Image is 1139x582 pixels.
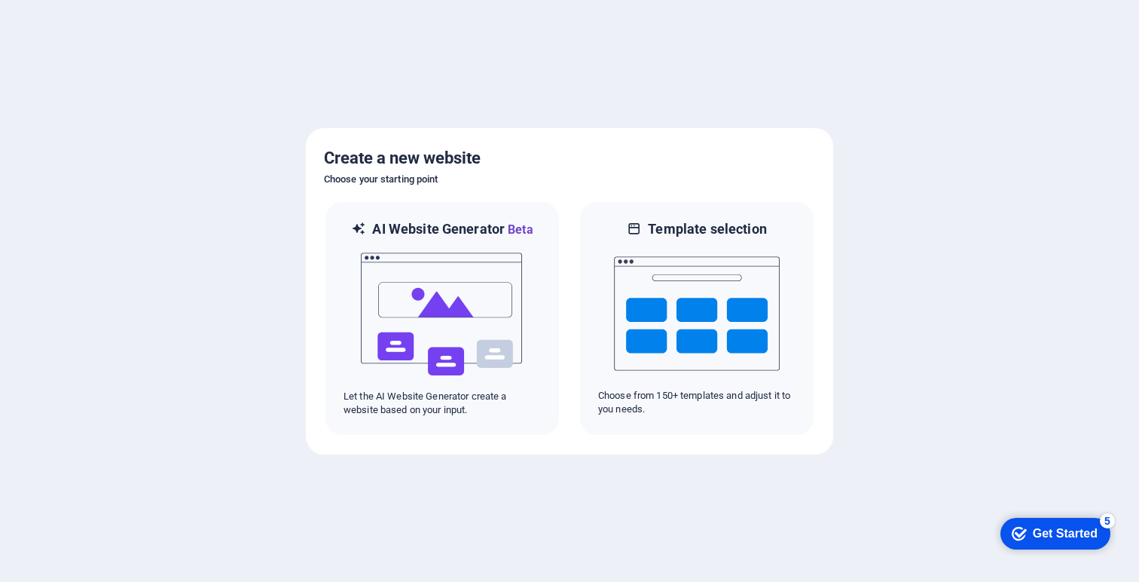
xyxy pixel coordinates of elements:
div: Get Started 5 items remaining, 0% complete [12,8,122,39]
p: Let the AI Website Generator create a website based on your input. [344,390,541,417]
div: Template selectionChoose from 150+ templates and adjust it to you needs. [579,201,815,436]
img: ai [359,239,525,390]
div: 5 [111,3,127,18]
div: Get Started [44,17,109,30]
h5: Create a new website [324,146,815,170]
h6: AI Website Generator [372,220,533,239]
h6: Choose your starting point [324,170,815,188]
h6: Template selection [648,220,766,238]
p: Choose from 150+ templates and adjust it to you needs. [598,389,795,416]
span: Beta [505,222,533,237]
div: AI Website GeneratorBetaaiLet the AI Website Generator create a website based on your input. [324,201,560,436]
